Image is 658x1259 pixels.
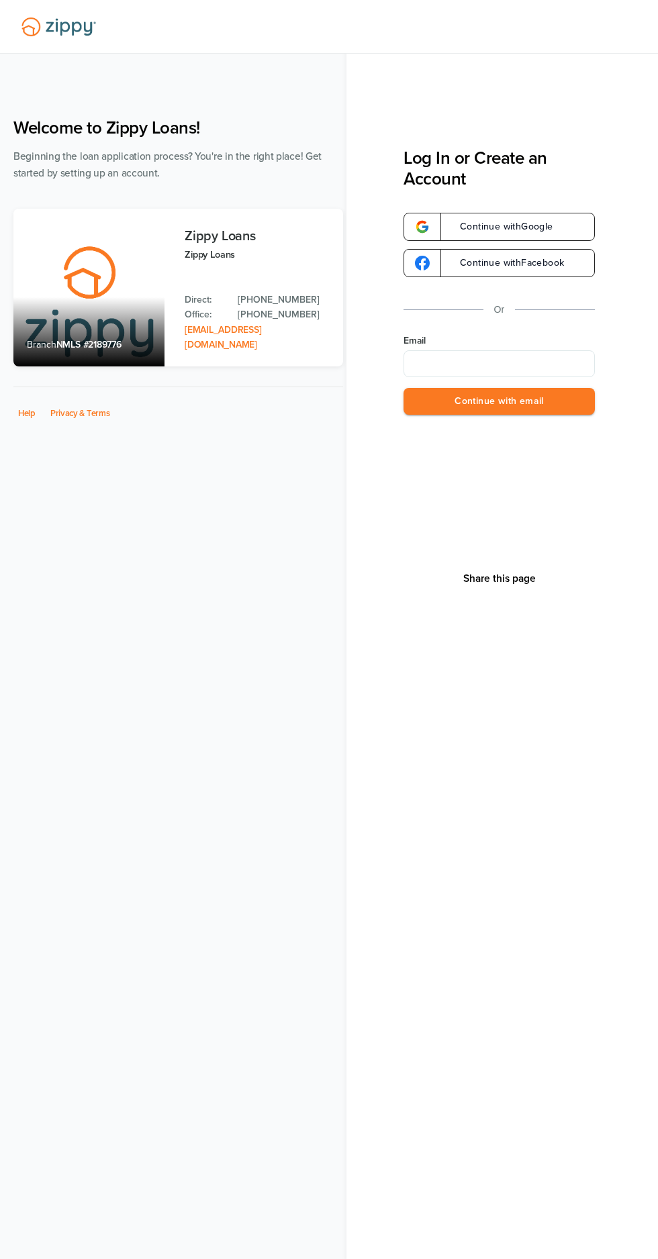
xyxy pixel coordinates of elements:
[13,150,322,179] span: Beginning the loan application process? You're in the right place! Get started by setting up an a...
[446,222,553,232] span: Continue with Google
[494,301,505,318] p: Or
[238,293,330,307] a: Direct Phone: 512-975-2947
[50,408,110,419] a: Privacy & Terms
[185,324,261,350] a: Email Address: zippyguide@zippymh.com
[185,293,224,307] p: Direct:
[13,117,343,138] h1: Welcome to Zippy Loans!
[13,11,104,42] img: Lender Logo
[27,339,56,350] span: Branch
[404,334,595,348] label: Email
[185,307,224,322] p: Office:
[446,258,564,268] span: Continue with Facebook
[404,350,595,377] input: Email Address
[404,249,595,277] a: google-logoContinue withFacebook
[404,388,595,415] button: Continue with email
[18,408,36,419] a: Help
[238,307,330,322] a: Office Phone: 512-975-2947
[185,229,330,244] h3: Zippy Loans
[185,247,330,262] p: Zippy Loans
[415,256,430,270] img: google-logo
[404,213,595,241] a: google-logoContinue withGoogle
[404,148,595,189] h3: Log In or Create an Account
[56,339,122,350] span: NMLS #2189776
[459,572,540,585] button: Share This Page
[415,219,430,234] img: google-logo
